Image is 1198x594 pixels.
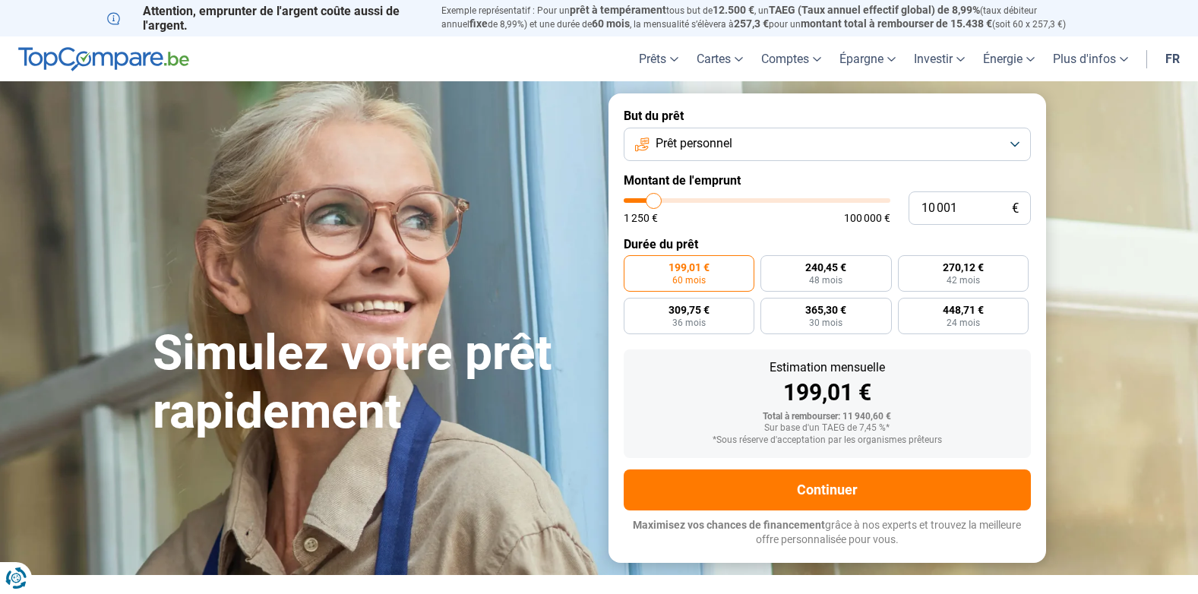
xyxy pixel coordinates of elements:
span: 270,12 € [943,262,984,273]
p: grâce à nos experts et trouvez la meilleure offre personnalisée pour vous. [624,518,1031,548]
h1: Simulez votre prêt rapidement [153,324,590,441]
button: Prêt personnel [624,128,1031,161]
span: 257,3 € [734,17,769,30]
span: € [1012,202,1019,215]
div: Total à rembourser: 11 940,60 € [636,412,1019,422]
div: 199,01 € [636,381,1019,404]
div: *Sous réserve d'acceptation par les organismes prêteurs [636,435,1019,446]
span: 12.500 € [713,4,754,16]
span: 60 mois [592,17,630,30]
a: fr [1156,36,1189,81]
span: 199,01 € [669,262,710,273]
span: 42 mois [947,276,980,285]
span: 60 mois [672,276,706,285]
img: TopCompare [18,47,189,71]
span: fixe [469,17,488,30]
span: 365,30 € [805,305,846,315]
a: Prêts [630,36,688,81]
label: But du prêt [624,109,1031,123]
span: TAEG (Taux annuel effectif global) de 8,99% [769,4,980,16]
span: 309,75 € [669,305,710,315]
a: Épargne [830,36,905,81]
span: 1 250 € [624,213,658,223]
span: 24 mois [947,318,980,327]
label: Durée du prêt [624,237,1031,251]
span: Maximisez vos chances de financement [633,519,825,531]
a: Cartes [688,36,752,81]
button: Continuer [624,469,1031,510]
span: 36 mois [672,318,706,327]
label: Montant de l'emprunt [624,173,1031,188]
a: Énergie [974,36,1044,81]
div: Estimation mensuelle [636,362,1019,374]
span: 48 mois [809,276,842,285]
span: 448,71 € [943,305,984,315]
span: 240,45 € [805,262,846,273]
a: Comptes [752,36,830,81]
span: 100 000 € [844,213,890,223]
p: Exemple représentatif : Pour un tous but de , un (taux débiteur annuel de 8,99%) et une durée de ... [441,4,1092,31]
a: Investir [905,36,974,81]
span: montant total à rembourser de 15.438 € [801,17,992,30]
span: prêt à tempérament [570,4,666,16]
div: Sur base d'un TAEG de 7,45 %* [636,423,1019,434]
p: Attention, emprunter de l'argent coûte aussi de l'argent. [107,4,423,33]
span: 30 mois [809,318,842,327]
span: Prêt personnel [656,135,732,152]
a: Plus d'infos [1044,36,1137,81]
